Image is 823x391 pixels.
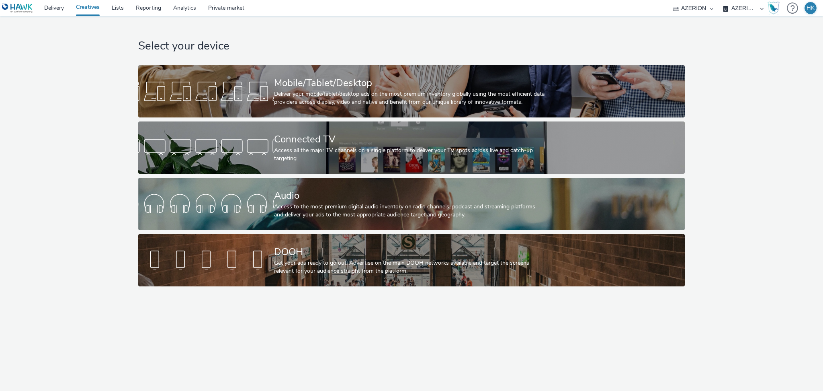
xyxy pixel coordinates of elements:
[138,234,685,286] a: DOOHGet your ads ready to go out! Advertise on the main DOOH networks available and target the sc...
[768,2,780,14] img: Hawk Academy
[2,3,33,13] img: undefined Logo
[138,178,685,230] a: AudioAccess to the most premium digital audio inventory on radio channels, podcast and streaming ...
[274,132,546,146] div: Connected TV
[274,203,546,219] div: Access to the most premium digital audio inventory on radio channels, podcast and streaming platf...
[807,2,815,14] div: HK
[768,2,783,14] a: Hawk Academy
[138,121,685,174] a: Connected TVAccess all the major TV channels on a single platform to deliver your TV spots across...
[274,146,546,163] div: Access all the major TV channels on a single platform to deliver your TV spots across live and ca...
[274,259,546,276] div: Get your ads ready to go out! Advertise on the main DOOH networks available and target the screen...
[274,90,546,107] div: Deliver your mobile/tablet/desktop ads on the most premium inventory globally using the most effi...
[274,189,546,203] div: Audio
[138,39,685,54] h1: Select your device
[274,76,546,90] div: Mobile/Tablet/Desktop
[274,245,546,259] div: DOOH
[138,65,685,117] a: Mobile/Tablet/DesktopDeliver your mobile/tablet/desktop ads on the most premium inventory globall...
